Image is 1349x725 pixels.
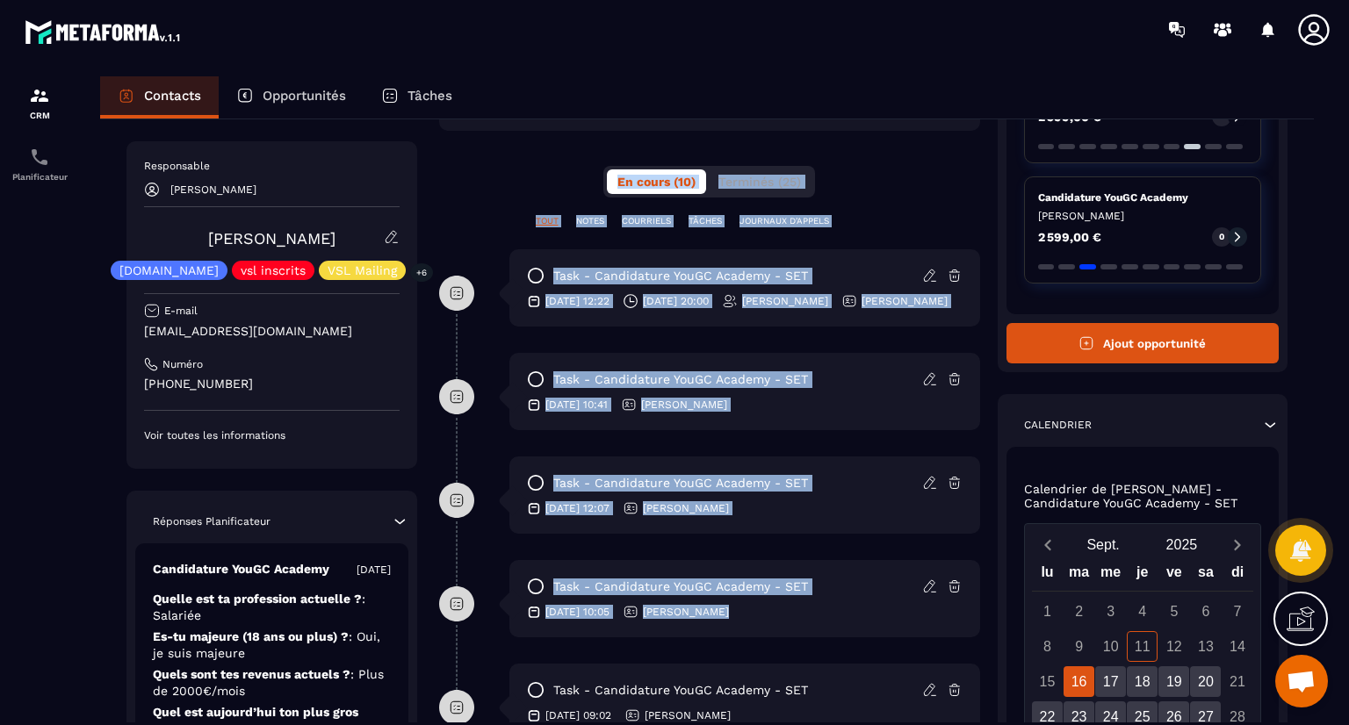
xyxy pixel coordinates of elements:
[1158,560,1190,591] div: ve
[164,304,198,318] p: E-mail
[408,88,452,104] p: Tâches
[1127,560,1158,591] div: je
[1222,596,1252,627] div: 7
[4,111,75,120] p: CRM
[25,16,183,47] img: logo
[144,428,400,442] p: Voir toutes les informations
[1024,482,1262,510] p: Calendrier de [PERSON_NAME] - Candidature YouGC Academy - SET
[1190,596,1221,627] div: 6
[742,294,828,308] p: [PERSON_NAME]
[545,708,611,722] p: [DATE] 09:02
[1038,190,1248,205] p: Candidature YouGC Academy
[1158,596,1189,627] div: 5
[328,264,397,276] p: VSL Mailing
[1024,418,1092,432] p: Calendrier
[1032,666,1063,697] div: 15
[1031,560,1063,591] div: lu
[1127,631,1158,662] div: 11
[1158,666,1189,697] div: 19
[1064,529,1143,560] button: Open months overlay
[1158,631,1189,662] div: 12
[208,229,335,248] a: [PERSON_NAME]
[153,514,271,528] p: Réponses Planificateur
[1032,596,1063,627] div: 1
[1095,560,1127,591] div: me
[1038,231,1101,243] p: 2 599,00 €
[1219,231,1224,243] p: 0
[170,183,256,196] p: [PERSON_NAME]
[553,371,808,388] p: task - Candidature YouGC Academy - SET
[553,268,808,284] p: task - Candidature YouGC Academy - SET
[144,88,201,104] p: Contacts
[1275,655,1328,707] div: Ouvrir le chat
[4,172,75,182] p: Planificateur
[241,264,306,276] p: vsl inscrits
[576,215,604,227] p: NOTES
[4,133,75,195] a: schedulerschedulerPlanificateur
[29,85,50,106] img: formation
[607,169,706,194] button: En cours (10)
[100,76,219,118] a: Contacts
[1190,631,1221,662] div: 13
[708,169,812,194] button: Terminés (25)
[689,215,722,227] p: TÂCHES
[1221,533,1253,556] button: Next month
[643,605,729,619] p: [PERSON_NAME]
[153,561,329,578] p: Candidature YouGC Academy
[357,563,391,577] p: [DATE]
[545,501,610,515] p: [DATE] 12:07
[718,175,801,189] span: Terminés (25)
[545,294,610,308] p: [DATE] 12:22
[617,175,696,189] span: En cours (10)
[641,398,727,412] p: [PERSON_NAME]
[144,159,400,173] p: Responsable
[1127,666,1158,697] div: 18
[1190,560,1222,591] div: sa
[263,88,346,104] p: Opportunités
[1095,666,1126,697] div: 17
[1038,111,1101,123] p: 2 599,00 €
[553,682,808,699] p: task - Candidature YouGC Academy - SET
[153,628,391,662] p: Es-tu majeure (18 ans ou plus) ?
[219,76,364,118] a: Opportunités
[1064,666,1094,697] div: 16
[119,264,219,276] p: [DOMAIN_NAME]
[1143,529,1221,560] button: Open years overlay
[553,475,808,492] p: task - Candidature YouGC Academy - SET
[162,357,203,371] p: Numéro
[1006,323,1280,363] button: Ajout opportunité
[364,76,470,118] a: Tâches
[1064,596,1094,627] div: 2
[862,294,948,308] p: [PERSON_NAME]
[4,72,75,133] a: formationformationCRM
[1095,631,1126,662] div: 10
[643,501,729,515] p: [PERSON_NAME]
[545,398,608,412] p: [DATE] 10:41
[553,578,808,595] p: task - Candidature YouGC Academy - SET
[29,147,50,168] img: scheduler
[643,294,709,308] p: [DATE] 20:00
[1064,631,1094,662] div: 9
[410,263,433,282] p: +6
[1038,209,1248,223] p: [PERSON_NAME]
[1064,560,1095,591] div: ma
[645,708,731,722] p: [PERSON_NAME]
[1190,666,1221,697] div: 20
[545,605,610,619] p: [DATE] 10:05
[144,323,400,340] p: [EMAIL_ADDRESS][DOMAIN_NAME]
[1222,666,1252,697] div: 21
[153,666,391,700] p: Quels sont tes revenus actuels ?
[739,215,829,227] p: JOURNAUX D'APPELS
[1222,631,1252,662] div: 14
[536,215,559,227] p: TOUT
[1095,596,1126,627] div: 3
[153,591,391,624] p: Quelle est ta profession actuelle ?
[1127,596,1158,627] div: 4
[622,215,671,227] p: COURRIELS
[1032,533,1064,556] button: Previous month
[1032,631,1063,662] div: 8
[1222,560,1253,591] div: di
[144,376,400,392] p: [PHONE_NUMBER]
